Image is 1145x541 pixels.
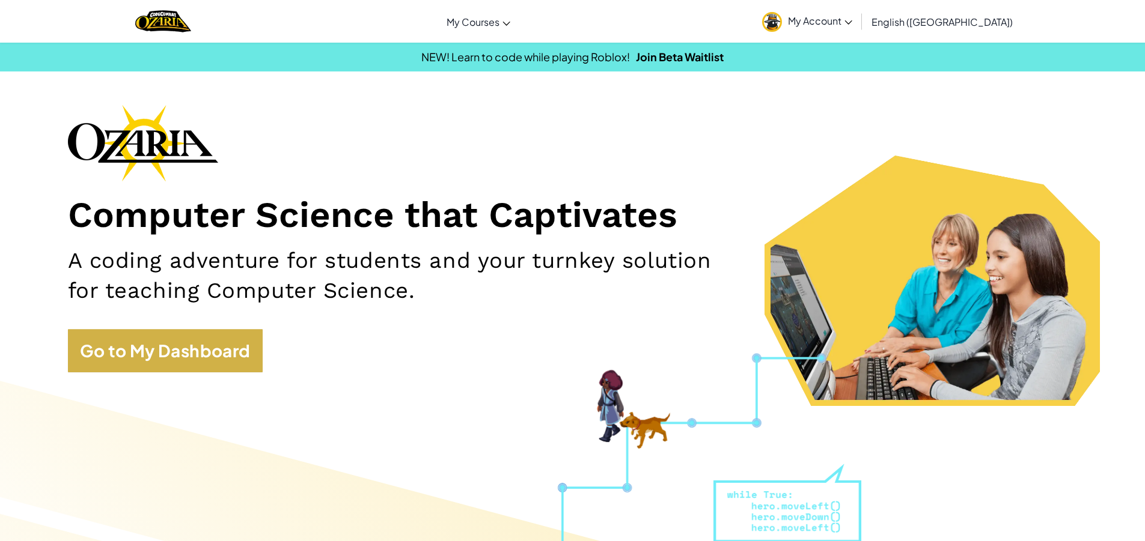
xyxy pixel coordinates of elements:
[866,5,1019,38] a: English ([GEOGRAPHIC_DATA])
[636,50,724,64] a: Join Beta Waitlist
[756,2,858,40] a: My Account
[447,16,499,28] span: My Courses
[421,50,630,64] span: NEW! Learn to code while playing Roblox!
[762,12,782,32] img: avatar
[68,193,1078,237] h1: Computer Science that Captivates
[135,9,191,34] img: Home
[441,5,516,38] a: My Courses
[135,9,191,34] a: Ozaria by CodeCombat logo
[788,14,852,27] span: My Account
[872,16,1013,28] span: English ([GEOGRAPHIC_DATA])
[68,104,218,181] img: Ozaria branding logo
[68,246,745,305] h2: A coding adventure for students and your turnkey solution for teaching Computer Science.
[68,329,263,372] a: Go to My Dashboard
